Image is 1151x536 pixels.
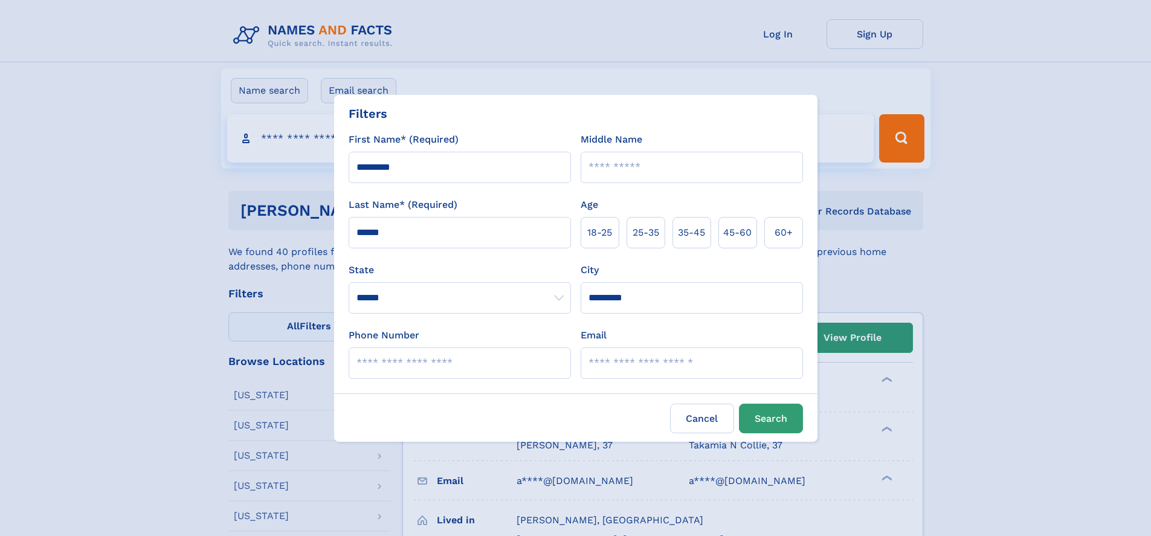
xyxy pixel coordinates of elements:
label: Phone Number [349,328,419,343]
label: First Name* (Required) [349,132,459,147]
label: Last Name* (Required) [349,198,457,212]
label: City [581,263,599,277]
button: Search [739,404,803,433]
span: 60+ [775,225,793,240]
label: Age [581,198,598,212]
label: Middle Name [581,132,642,147]
div: Filters [349,105,387,123]
span: 45‑60 [723,225,752,240]
span: 25‑35 [633,225,659,240]
label: Email [581,328,607,343]
label: Cancel [670,404,734,433]
label: State [349,263,571,277]
span: 18‑25 [587,225,612,240]
span: 35‑45 [678,225,705,240]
